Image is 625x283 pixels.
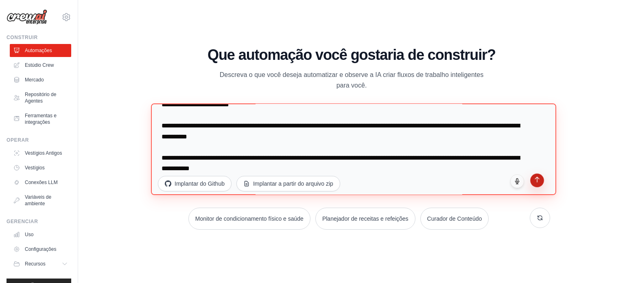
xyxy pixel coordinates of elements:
button: Curador de Conteúdo [420,208,489,230]
font: Variáveis ​​de ambiente [25,194,51,206]
button: Planejador de receitas e refeições [315,208,415,230]
font: Vestígios [25,165,45,171]
a: Automações [10,44,71,57]
button: Recursos [10,257,71,270]
button: Monitor de condicionamento físico e saúde [188,208,310,230]
font: Repositório de Agentes [25,92,56,104]
iframe: Widget de bate-papo [584,244,625,283]
font: Planejador de receitas e refeições [322,215,409,222]
a: Variáveis ​​de ambiente [10,191,71,210]
font: Construir [7,35,38,40]
font: Vestígios Antigos [25,150,62,156]
a: Configurações [10,243,71,256]
a: Mercado [10,73,71,86]
a: Vestígios [10,161,71,174]
font: Que automação você gostaria de construir? [208,46,496,63]
font: Configurações [25,246,56,252]
font: Gerenciar [7,219,38,224]
img: Logotipo [7,9,47,25]
button: Implantar a partir do arquivo zip [236,176,340,191]
a: Vestígios Antigos [10,147,71,160]
font: Curador de Conteúdo [427,215,482,222]
font: Implantar a partir do arquivo zip [253,180,333,187]
font: Implantar do Github [175,180,225,187]
font: Automações [25,48,52,53]
a: Ferramentas e integrações [10,109,71,129]
font: Operar [7,137,29,143]
font: Mercado [25,77,44,83]
font: Descreva o que você deseja automatizar e observe a IA criar fluxos de trabalho inteligentes para ... [220,71,483,89]
a: Estúdio Crew [10,59,71,72]
font: Monitor de condicionamento físico e saúde [195,215,304,222]
font: Recursos [25,261,46,267]
a: Conexões LLM [10,176,71,189]
a: Uso [10,228,71,241]
button: Implantar do Github [158,176,232,191]
font: Conexões LLM [25,180,58,185]
a: Repositório de Agentes [10,88,71,107]
font: Uso [25,232,33,237]
font: Ferramentas e integrações [25,113,57,125]
font: Estúdio Crew [25,62,54,68]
